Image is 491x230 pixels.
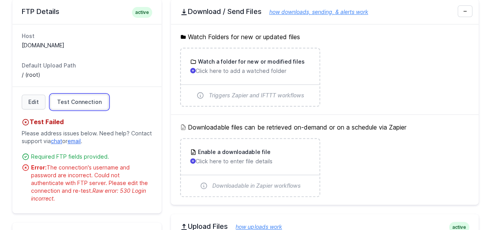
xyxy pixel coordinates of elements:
[209,92,304,99] span: Triggers Zapier and IFTTT workflows
[22,7,152,16] h2: FTP Details
[190,67,310,75] p: Click here to add a watched folder
[50,95,108,109] a: Test Connection
[22,62,152,69] dt: Default Upload Path
[22,32,152,40] dt: Host
[261,9,368,15] a: how downloads, sending, & alerts work
[22,71,152,79] dd: / (root)
[22,126,152,148] p: Please address issues below. Need help? Contact support via or .
[180,123,469,132] h5: Downloadable files can be retrieved on-demand or on a schedule via Zapier
[196,148,270,156] h3: Enable a downloadable file
[132,7,152,18] span: active
[181,48,319,106] a: Watch a folder for new or modified files Click here to add a watched folder Triggers Zapier and I...
[180,7,469,16] h2: Download / Send Files
[180,32,469,42] h5: Watch Folders for new or updated files
[22,117,152,126] h4: Test Failed
[51,138,62,144] a: chat
[31,164,47,171] strong: Error:
[228,223,282,230] a: how uploads work
[31,164,152,202] div: The connection's username and password are incorrect. Could not authenticate with FTP server. Ple...
[31,153,152,161] div: Required FTP fields provided.
[57,98,102,106] span: Test Connection
[196,58,304,66] h3: Watch a folder for new or modified files
[22,42,152,49] dd: [DOMAIN_NAME]
[190,157,310,165] p: Click here to enter file details
[22,95,45,109] a: Edit
[68,138,81,144] a: email
[181,139,319,196] a: Enable a downloadable file Click here to enter file details Downloadable in Zapier workflows
[212,182,301,190] span: Downloadable in Zapier workflows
